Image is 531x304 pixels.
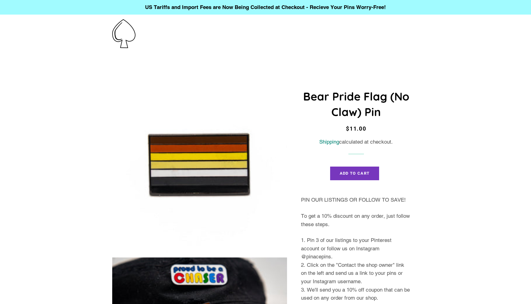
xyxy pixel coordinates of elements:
[346,125,366,132] span: $11.00
[301,236,411,302] p: 1. Pin 3 of our listings to your Pinterest account or follow us on Instagram @pinacepins. 2. Clic...
[112,78,287,253] img: Bear Pride Flag No Claw Enamel Pin Badge Pride Cub Lapel LGBTQ Gay Gift For Him - Pin Ace
[301,89,411,120] h1: Bear Pride Flag (No Claw) Pin
[340,171,369,176] span: Add to Cart
[330,167,379,180] button: Add to Cart
[319,139,339,145] a: Shipping
[301,196,411,204] p: PIN OUR LISTINGS OR FOLLOW TO SAVE!
[301,138,411,146] div: calculated at checkout.
[112,19,135,48] img: Pin-Ace
[301,212,411,228] p: To get a 10% discount on any order, just follow these steps.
